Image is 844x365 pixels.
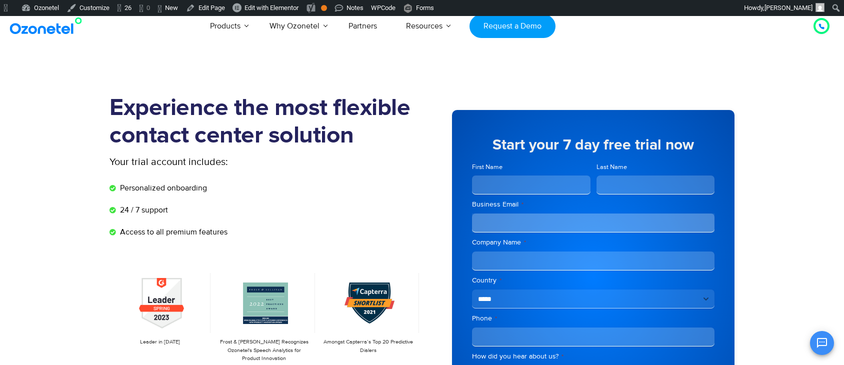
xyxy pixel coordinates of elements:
a: Products [195,9,255,42]
p: Leader in [DATE] [114,338,205,346]
a: Request a Demo [469,14,555,38]
p: Your trial account includes: [109,154,347,169]
label: First Name [472,162,590,172]
a: Resources [391,9,457,42]
h1: Experience the most flexible contact center solution [109,94,422,149]
label: Company Name [472,237,714,247]
label: Business Email [472,199,714,209]
a: Partners [334,9,391,42]
span: Access to all premium features [117,226,227,238]
button: Open chat [810,331,834,355]
p: Frost & [PERSON_NAME] Recognizes Ozonetel's Speech Analytics for Product Innovation [218,338,309,363]
label: Country [472,275,714,285]
label: Phone [472,313,714,323]
label: Last Name [596,162,715,172]
span: [PERSON_NAME] [764,4,812,11]
div: OK [321,5,327,11]
h5: Start your 7 day free trial now [472,137,714,152]
span: 24 / 7 support [117,204,168,216]
p: Amongst Capterra’s Top 20 Predictive Dialers [323,338,414,354]
a: Why Ozonetel [255,9,334,42]
span: Edit with Elementor [244,4,298,11]
label: How did you hear about us? [472,351,714,361]
span: Personalized onboarding [117,182,207,194]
